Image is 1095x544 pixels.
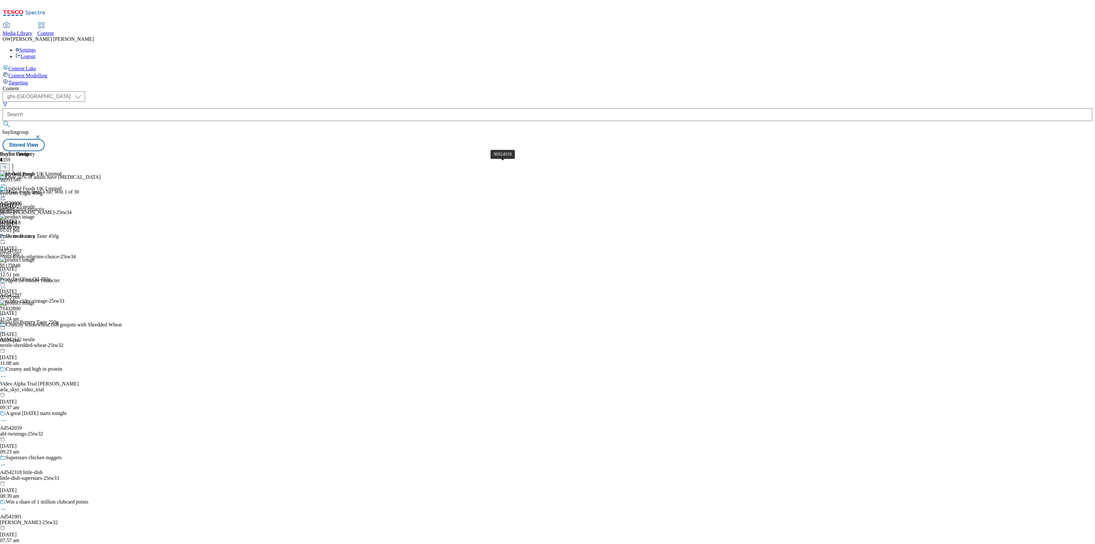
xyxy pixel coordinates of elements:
[8,73,47,78] span: Content Modelling
[8,80,28,85] span: Targeting
[6,410,66,416] div: A great [DATE] starts tonight
[38,30,54,36] span: Content
[6,186,62,192] div: Upfield Foods UK Limited
[3,23,32,36] a: Media Library
[6,455,62,461] div: Superstars chicken nuggets
[6,171,62,177] div: Upfield Foods UK Limited
[3,129,29,135] span: buylistgroup
[3,72,1092,79] a: Content Modelling
[38,23,54,36] a: Content
[6,499,89,505] div: Win a share of 1 million clubcard points
[6,322,122,328] div: Crunchy wholewheat fish goujons with Shredded Wheat
[3,86,1092,91] div: Content
[3,36,11,42] span: OW
[3,139,45,151] button: Stored View
[3,30,32,36] span: Media Library
[3,102,8,107] svg: Search Filters
[6,366,62,372] div: Creamy and high in protein
[8,66,36,71] span: Content Lake
[11,36,94,42] span: [PERSON_NAME] [PERSON_NAME]
[3,79,1092,86] a: Targeting
[3,65,1092,72] a: Content Lake
[15,47,36,53] a: Settings
[15,54,35,59] a: Logout
[3,108,1092,121] input: Search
